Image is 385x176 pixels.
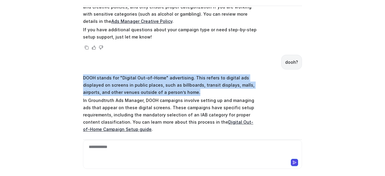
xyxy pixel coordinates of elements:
[83,97,259,133] p: In Groundtruth Ads Manager, DOOH campaigns involve setting up and managing ads that appear on the...
[111,19,172,24] a: Ads Manager Creative Policy
[285,59,298,66] p: dooh?
[83,134,259,149] p: If you want to know more about DOOH campaigns or need help setting one up, feel free to ask!
[83,74,259,96] p: DOOH stands for "Digital Out-of-Home" advertising. This refers to digital ads displayed on screen...
[83,26,259,41] p: If you have additional questions about your campaign type or need step-by-step setup support, jus...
